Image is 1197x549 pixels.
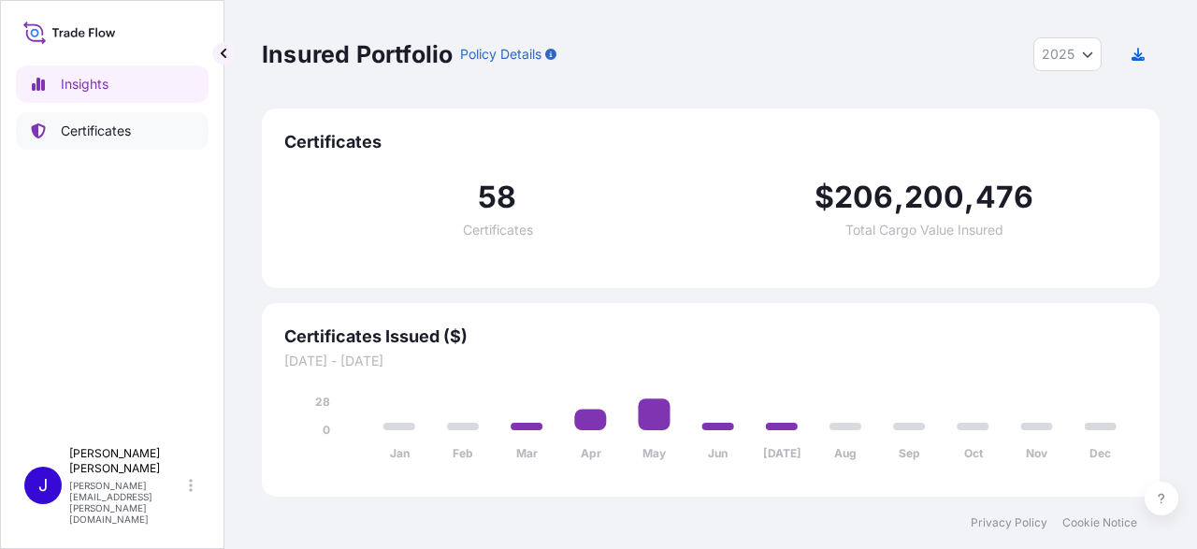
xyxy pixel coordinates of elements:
tspan: May [642,446,667,460]
tspan: 28 [315,395,330,409]
p: Policy Details [460,45,541,64]
a: Certificates [16,112,209,150]
span: [DATE] - [DATE] [284,352,1137,370]
tspan: Apr [581,446,601,460]
p: Insights [61,75,108,94]
a: Cookie Notice [1062,515,1137,530]
a: Insights [16,65,209,103]
span: 58 [478,182,516,212]
span: Total Cargo Value Insured [845,224,1003,237]
span: Certificates [463,224,533,237]
tspan: Feb [453,446,473,460]
tspan: Dec [1089,446,1111,460]
tspan: Mar [516,446,538,460]
span: 2025 [1042,45,1074,64]
tspan: Oct [964,446,984,460]
span: 206 [834,182,894,212]
p: [PERSON_NAME] [PERSON_NAME] [69,446,185,476]
span: , [964,182,974,212]
tspan: Jan [390,446,410,460]
span: 200 [904,182,965,212]
tspan: Aug [834,446,857,460]
span: Certificates Issued ($) [284,325,1137,348]
p: Certificates [61,122,131,140]
tspan: [DATE] [763,446,801,460]
span: $ [815,182,834,212]
p: [PERSON_NAME][EMAIL_ADDRESS][PERSON_NAME][DOMAIN_NAME] [69,480,185,525]
span: Certificates [284,131,1137,153]
span: , [894,182,904,212]
button: Year Selector [1033,37,1102,71]
span: J [38,476,48,495]
tspan: Sep [899,446,920,460]
p: Insured Portfolio [262,39,453,69]
a: Privacy Policy [971,515,1047,530]
span: 476 [975,182,1034,212]
tspan: Jun [708,446,728,460]
tspan: 0 [323,423,330,437]
tspan: Nov [1026,446,1048,460]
